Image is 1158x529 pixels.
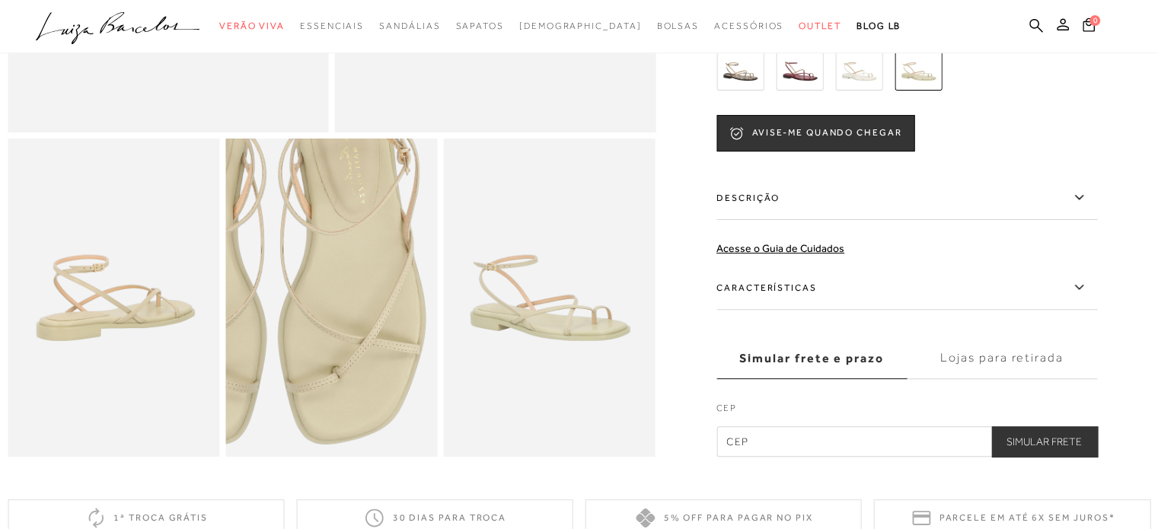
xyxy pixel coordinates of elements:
[519,21,642,31] span: [DEMOGRAPHIC_DATA]
[716,176,1097,220] label: Descrição
[716,43,764,91] img: SANDÁLIA RASTEIRA EM COBRA BEGE COM TIRAS ULTRAFINAS MONOCOMÁTICA
[716,401,1097,422] label: CEP
[714,21,783,31] span: Acessórios
[716,426,1097,457] input: CEP
[1078,17,1099,37] button: 0
[519,12,642,40] a: noSubCategoriesText
[799,12,841,40] a: categoryNavScreenReaderText
[907,338,1097,379] label: Lojas para retirada
[444,139,656,456] img: image
[857,21,901,31] span: BLOG LB
[1089,15,1100,26] span: 0
[219,21,285,31] span: Verão Viva
[455,21,503,31] span: Sapatos
[8,139,219,456] img: image
[714,12,783,40] a: categoryNavScreenReaderText
[716,242,844,254] a: Acesse o Guia de Cuidados
[300,21,364,31] span: Essenciais
[799,21,841,31] span: Outlet
[656,12,699,40] a: categoryNavScreenReaderText
[300,12,364,40] a: categoryNavScreenReaderText
[857,12,901,40] a: BLOG LB
[455,12,503,40] a: categoryNavScreenReaderText
[716,115,914,151] button: AVISE-ME QUANDO CHEGAR
[219,12,285,40] a: categoryNavScreenReaderText
[379,21,440,31] span: Sandálias
[656,21,699,31] span: Bolsas
[991,426,1097,457] button: Simular Frete
[835,43,882,91] img: SANDÁLIA RASTEIRA EM COURO OFF WHITE COM TIRAS ULTRAFINAS MONOCOMÁTICA
[379,12,440,40] a: categoryNavScreenReaderText
[716,338,907,379] label: Simular frete e prazo
[716,266,1097,310] label: Características
[895,43,942,91] img: SANDÁLIA RASTEIRA EM COURO VERDE ALOE VERA COM TIRAS ULTRAFINAS MONOCOMÁTICA
[776,43,823,91] img: SANDÁLIA RASTEIRA EM COURO MARSALA COM TIRAS ULTRAFINAS MONOCOMÁTICA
